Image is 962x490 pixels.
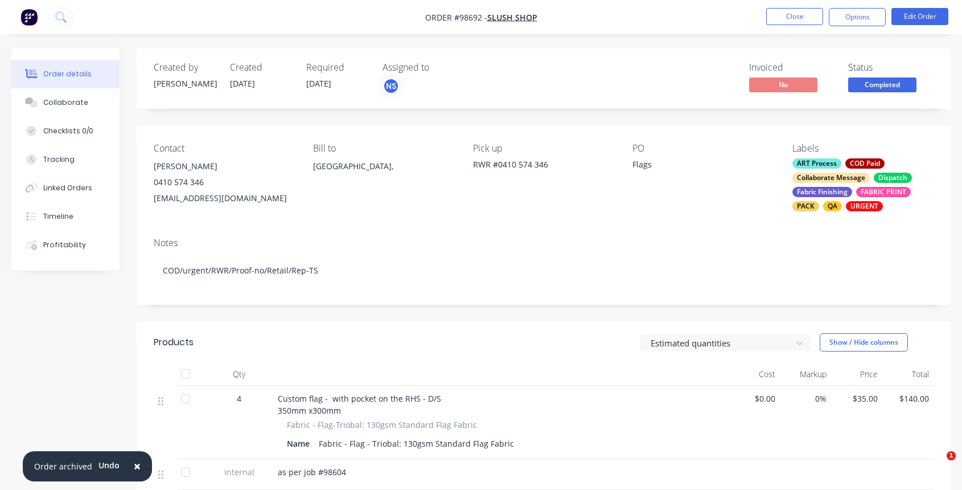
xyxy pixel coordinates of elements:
[313,158,454,195] div: [GEOGRAPHIC_DATA],
[846,201,883,211] div: URGENT
[205,363,273,386] div: Qty
[154,253,934,288] div: COD/urgent/RWR/Proof-no/Retail/Rep-TS
[784,393,827,405] span: 0%
[154,174,295,190] div: 0410 574 346
[383,62,496,73] div: Assigned to
[780,363,831,386] div: Markup
[473,143,614,154] div: Pick up
[230,62,293,73] div: Created
[34,460,92,472] div: Order archived
[831,363,882,386] div: Price
[11,145,120,174] button: Tracking
[749,77,817,92] span: No
[874,173,912,183] div: Dispatch
[92,457,126,474] button: Undo
[829,8,886,26] button: Options
[632,143,774,154] div: PO
[209,466,269,478] span: Internal
[383,77,400,95] button: NS
[11,88,120,117] button: Collaborate
[425,12,487,23] span: Order #98692 -
[733,393,775,405] span: $0.00
[11,231,120,259] button: Profitability
[473,158,614,170] div: RWR #0410 574 346
[923,451,951,479] iframe: Intercom live chat
[792,158,841,169] div: ART Process
[792,143,934,154] div: Labels
[792,201,819,211] div: PACK
[314,435,519,452] div: Fabric - Flag - Triobal: 130gsm Standard Flag Fabric
[766,8,823,25] button: Close
[306,62,369,73] div: Required
[820,333,908,352] button: Show / Hide columns
[11,202,120,231] button: Timeline
[134,458,141,474] span: ×
[792,187,852,197] div: Fabric Finishing
[845,158,885,169] div: COD Paid
[154,158,295,174] div: [PERSON_NAME]
[749,62,834,73] div: Invoiced
[313,158,454,174] div: [GEOGRAPHIC_DATA],
[154,62,216,73] div: Created by
[43,69,92,79] div: Order details
[154,77,216,89] div: [PERSON_NAME]
[230,78,255,89] span: [DATE]
[43,183,92,193] div: Linked Orders
[836,393,878,405] span: $35.00
[43,97,88,108] div: Collaborate
[823,201,842,211] div: QA
[792,173,870,183] div: Collaborate Message
[154,190,295,206] div: [EMAIL_ADDRESS][DOMAIN_NAME]
[882,363,934,386] div: Total
[856,187,911,197] div: FABRIC PRINT
[848,77,916,95] button: Completed
[237,393,241,405] span: 4
[11,174,120,202] button: Linked Orders
[278,393,441,416] span: Custom flag - with pocket on the RHS - D/S 350mm x300mm
[887,393,929,405] span: $140.00
[43,240,86,250] div: Profitability
[278,467,346,477] span: as per job #98604
[287,435,314,452] div: Name
[287,419,477,431] span: Fabric - Flag-Triobal: 130gsm Standard Flag Fabric
[154,336,194,349] div: Products
[43,154,75,165] div: Tracking
[947,451,956,460] span: 1
[43,211,73,222] div: Timeline
[632,158,774,174] div: Flags
[154,238,934,248] div: Notes
[11,60,120,88] button: Order details
[20,9,38,26] img: Factory
[11,117,120,145] button: Checklists 0/0
[848,77,916,92] span: Completed
[122,453,152,480] button: Close
[43,126,93,136] div: Checklists 0/0
[154,143,295,154] div: Contact
[891,8,948,25] button: Edit Order
[487,12,537,23] a: Slush Shop
[154,158,295,206] div: [PERSON_NAME]0410 574 346[EMAIL_ADDRESS][DOMAIN_NAME]
[729,363,780,386] div: Cost
[306,78,331,89] span: [DATE]
[313,143,454,154] div: Bill to
[848,62,934,73] div: Status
